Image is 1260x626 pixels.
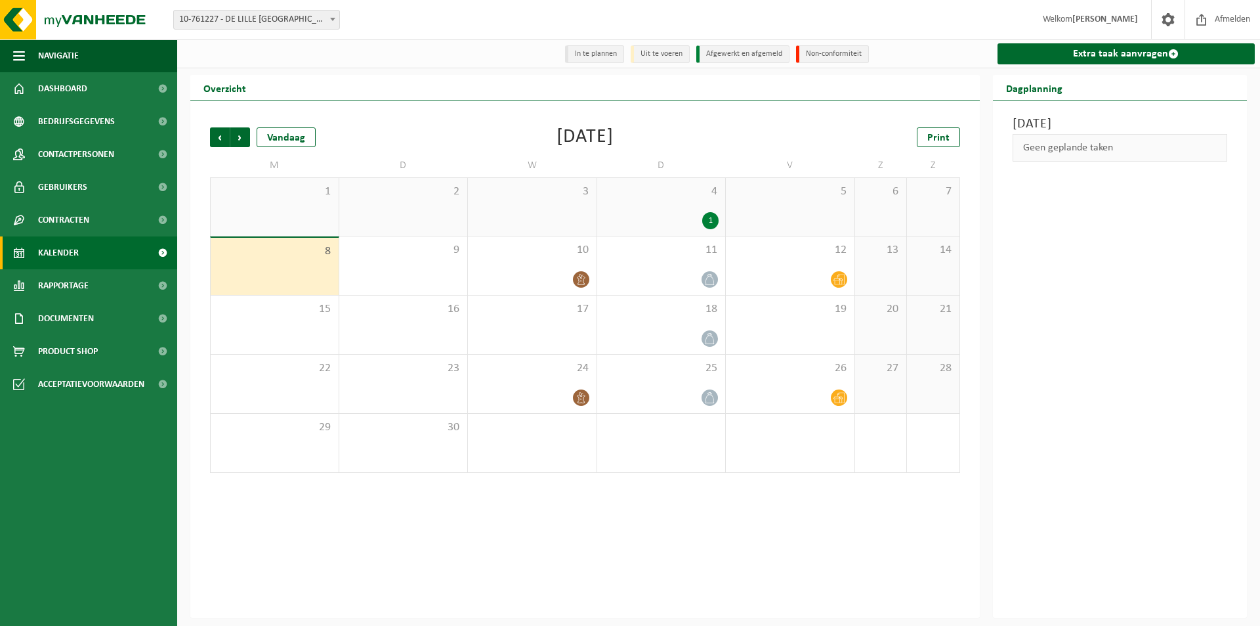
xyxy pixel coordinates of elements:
[631,45,690,63] li: Uit te voeren
[38,302,94,335] span: Documenten
[38,138,114,171] span: Contactpersonen
[38,39,79,72] span: Navigatie
[796,45,869,63] li: Non-conformiteit
[173,10,340,30] span: 10-761227 - DE LILLE NV - LENDELEDE
[474,361,590,376] span: 24
[38,105,115,138] span: Bedrijfsgegevens
[604,302,719,317] span: 18
[597,154,726,177] td: D
[346,302,461,317] span: 16
[913,302,952,317] span: 21
[210,154,339,177] td: M
[993,75,1076,101] h2: Dagplanning
[604,361,719,376] span: 25
[217,185,332,199] span: 1
[38,72,87,105] span: Dashboard
[696,45,789,63] li: Afgewerkt en afgemeld
[732,243,848,257] span: 12
[862,361,900,376] span: 27
[38,236,79,269] span: Kalender
[1013,134,1228,162] div: Geen geplande taken
[38,204,89,236] span: Contracten
[346,420,461,435] span: 30
[474,243,590,257] span: 10
[732,361,848,376] span: 26
[732,185,848,199] span: 5
[217,361,332,376] span: 22
[210,127,230,147] span: Vorige
[913,185,952,199] span: 7
[726,154,855,177] td: V
[604,185,719,199] span: 4
[346,243,461,257] span: 9
[702,212,719,229] div: 1
[38,335,98,368] span: Product Shop
[230,127,250,147] span: Volgende
[474,185,590,199] span: 3
[174,11,339,29] span: 10-761227 - DE LILLE NV - LENDELEDE
[913,361,952,376] span: 28
[1013,114,1228,134] h3: [DATE]
[917,127,960,147] a: Print
[862,185,900,199] span: 6
[190,75,259,101] h2: Overzicht
[604,243,719,257] span: 11
[38,171,87,204] span: Gebruikers
[862,302,900,317] span: 20
[997,43,1255,64] a: Extra taak aanvragen
[217,420,332,435] span: 29
[1072,14,1138,24] strong: [PERSON_NAME]
[346,361,461,376] span: 23
[862,243,900,257] span: 13
[556,127,614,147] div: [DATE]
[913,243,952,257] span: 14
[38,368,144,401] span: Acceptatievoorwaarden
[474,302,590,317] span: 17
[927,133,950,143] span: Print
[346,185,461,199] span: 2
[257,127,316,147] div: Vandaag
[38,269,89,302] span: Rapportage
[468,154,597,177] td: W
[565,45,624,63] li: In te plannen
[907,154,959,177] td: Z
[217,302,332,317] span: 15
[855,154,908,177] td: Z
[339,154,469,177] td: D
[732,302,848,317] span: 19
[217,244,332,259] span: 8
